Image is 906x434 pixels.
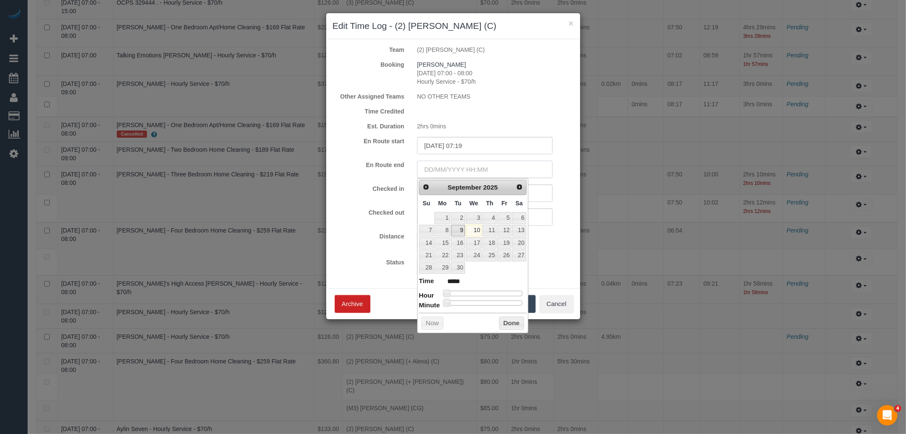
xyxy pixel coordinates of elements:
span: Thursday [486,200,493,207]
a: 20 [512,237,526,249]
input: DD/MM/YYYY HH:MM [417,137,553,154]
span: Next [516,184,523,190]
label: Checked in [326,184,411,193]
a: 14 [419,237,434,249]
a: 23 [451,250,465,261]
button: Now [421,317,443,330]
button: Archive [335,295,370,313]
label: En Route start [326,137,411,145]
div: NO OTHER TEAMS [411,92,580,101]
a: 21 [419,250,434,261]
a: 22 [435,250,450,261]
div: [DATE] 07:00 - 08:00 Hourly Service - $70/h [411,60,580,86]
span: Sunday [423,200,430,207]
a: 8 [435,225,450,236]
a: 7 [419,225,434,236]
a: 12 [497,225,511,236]
label: Est. Duration [326,122,411,130]
a: 24 [466,250,482,261]
a: 16 [451,237,465,249]
a: 27 [512,250,526,261]
a: 19 [497,237,511,249]
a: 5 [497,212,511,224]
span: 4 [895,405,901,412]
label: Other Assigned Teams [326,92,411,101]
iframe: Intercom live chat [877,405,898,425]
sui-modal: Edit Time Log - (2) Nadine Young (C) [326,13,580,319]
label: Distance [326,232,411,241]
span: Tuesday [454,200,461,207]
dt: Minute [419,301,440,311]
a: 4 [483,212,497,224]
label: Checked out [326,208,411,217]
button: × [568,19,573,28]
dt: Hour [419,291,434,301]
dt: Time [419,276,434,287]
a: 6 [512,212,526,224]
a: 25 [483,250,497,261]
a: 15 [435,237,450,249]
a: 11 [483,225,497,236]
a: 13 [512,225,526,236]
button: Done [499,317,524,330]
span: Monday [438,200,447,207]
a: 17 [466,237,482,249]
a: 26 [497,250,511,261]
span: Wednesday [469,200,478,207]
label: En Route end [326,161,411,169]
div: (2) [PERSON_NAME] (C) [411,45,580,54]
a: 9 [451,225,465,236]
label: Time Credited [326,107,411,116]
a: [PERSON_NAME] [417,61,466,68]
div: 2hrs 0mins [411,122,580,130]
a: 3 [466,212,482,224]
span: Prev [423,184,429,190]
label: Team [326,45,411,54]
a: 30 [451,262,465,274]
label: Booking [326,60,411,69]
button: Cancel [539,295,574,313]
span: September [448,184,482,191]
label: Status [326,258,411,267]
input: DD/MM/YYYY HH:MM [417,161,553,178]
a: 2 [451,212,465,224]
span: Saturday [516,200,523,207]
span: Friday [502,200,508,207]
h3: Edit Time Log - (2) [PERSON_NAME] (C) [333,20,574,32]
a: Next [514,181,525,193]
a: 1 [435,212,450,224]
span: 2025 [483,184,498,191]
a: 18 [483,237,497,249]
a: 10 [466,225,482,236]
a: 28 [419,262,434,274]
a: 29 [435,262,450,274]
a: Prev [420,181,432,193]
